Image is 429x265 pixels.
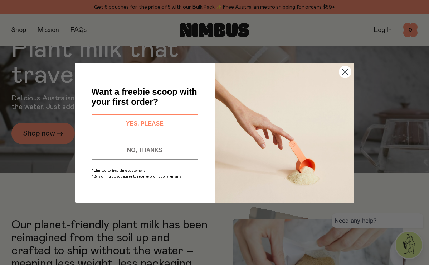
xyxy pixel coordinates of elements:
[92,114,198,133] button: YES, PLEASE
[339,66,351,78] button: Close dialog
[92,169,145,172] span: *Limited to first-time customers
[92,141,198,160] button: NO, THANKS
[215,63,354,203] img: c0d45117-8e62-4a02-9742-374a5db49d45.jpeg
[92,175,181,178] span: *By signing up you agree to receive promotional emails
[92,87,197,107] span: Want a freebie scoop with your first order?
